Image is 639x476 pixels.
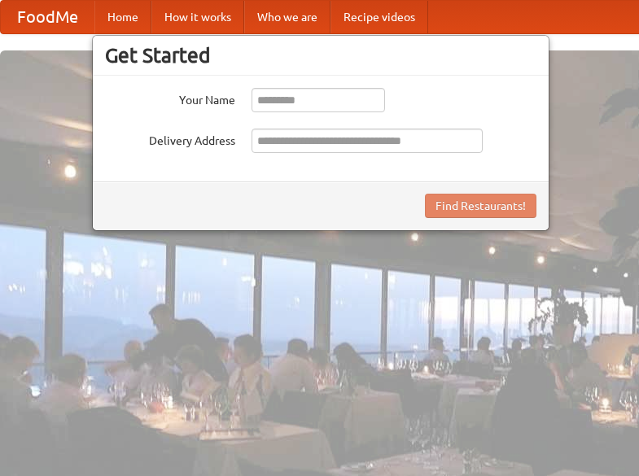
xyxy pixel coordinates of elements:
[105,88,235,108] label: Your Name
[94,1,151,33] a: Home
[1,1,94,33] a: FoodMe
[151,1,244,33] a: How it works
[244,1,330,33] a: Who we are
[330,1,428,33] a: Recipe videos
[105,43,536,68] h3: Get Started
[105,129,235,149] label: Delivery Address
[425,194,536,218] button: Find Restaurants!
